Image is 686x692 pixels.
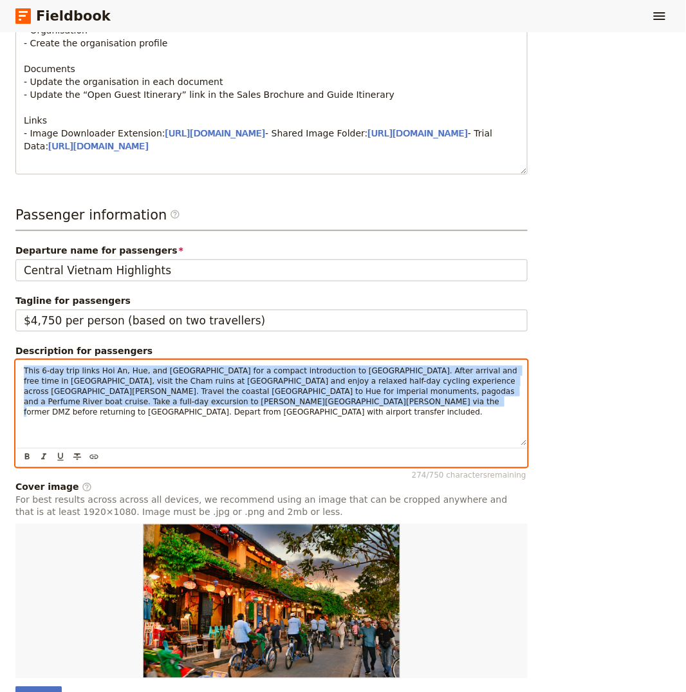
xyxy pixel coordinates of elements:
[15,310,528,332] input: Tagline for passengers
[53,450,68,464] button: Format underline
[82,482,92,492] span: ​
[15,480,528,493] div: Cover image
[15,244,528,257] span: Departure name for passengers
[48,141,149,151] a: [URL][DOMAIN_NAME]
[70,450,84,464] button: Format strikethrough
[15,5,111,27] a: Fieldbook
[265,128,367,138] span: - Shared Image Folder:
[37,450,51,464] button: Format italic
[15,493,528,519] p: For best results across across all devices, we recommend using an image that can be cropped anywh...
[20,450,34,464] button: Format bold
[15,344,528,357] div: Description for passengers
[15,294,528,307] span: Tagline for passengers
[649,5,671,27] button: Show menu
[368,128,468,138] a: [URL][DOMAIN_NAME]
[408,469,528,482] span: 274 / 750 characters remaining
[24,366,520,416] span: This 6-day trip links Hoi An, Hue, and [GEOGRAPHIC_DATA] for a compact introduction to [GEOGRAPHI...
[15,259,528,281] input: Departure name for passengers
[165,128,266,138] a: [URL][DOMAIN_NAME]
[170,209,180,225] span: ​
[87,450,101,464] button: Insert link
[15,205,528,231] h3: Passenger information
[143,524,400,678] img: https://d33jgr8dhgav85.cloudfront.net/5fbf41b41c00dd19b4789d93/68e6c7e3e2f29f04bada336b?Expires=1...
[170,209,180,220] span: ​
